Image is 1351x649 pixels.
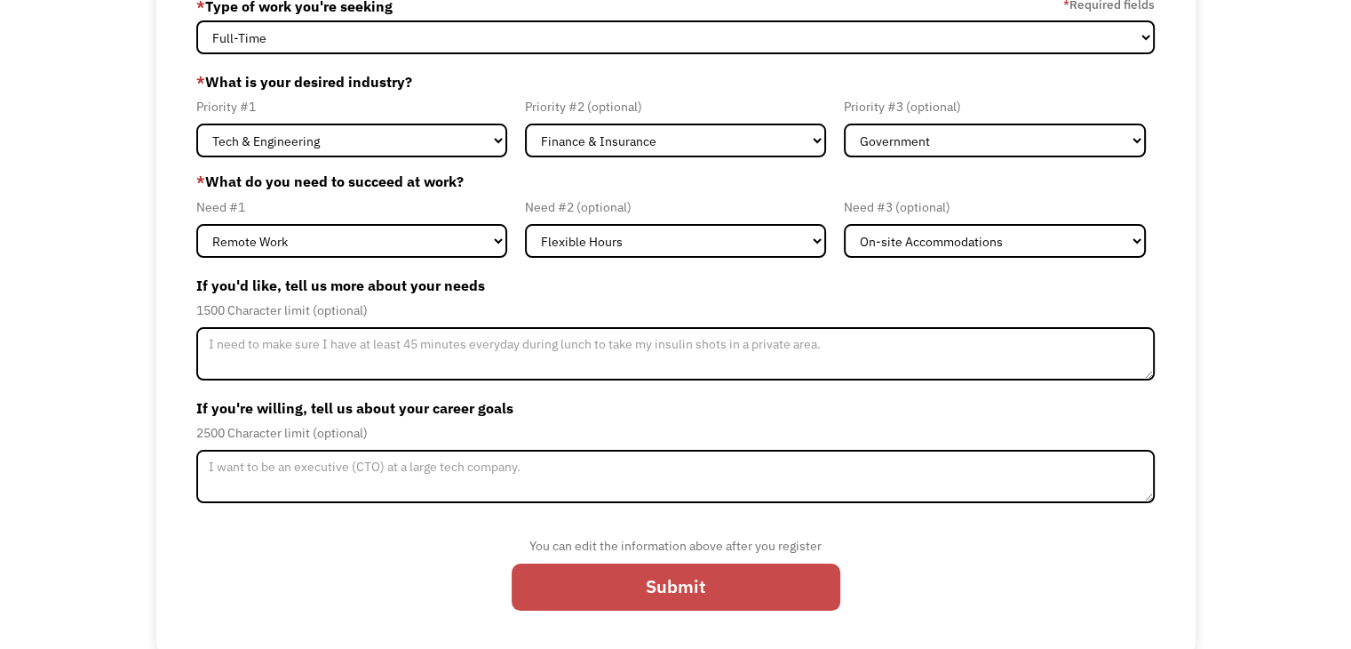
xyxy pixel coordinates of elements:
input: Submit [512,564,840,611]
div: 2500 Character limit (optional) [196,422,1155,444]
label: What is your desired industry? [196,68,1155,96]
div: Priority #3 (optional) [844,96,1146,117]
div: You can edit the information above after you register [512,535,840,557]
label: If you'd like, tell us more about your needs [196,271,1155,300]
label: If you're willing, tell us about your career goals [196,394,1155,422]
div: Priority #2 (optional) [525,96,827,117]
div: Need #3 (optional) [844,196,1146,218]
div: Need #2 (optional) [525,196,827,218]
div: Priority #1 [196,96,507,117]
div: Need #1 [196,196,507,218]
div: 1500 Character limit (optional) [196,300,1155,321]
label: What do you need to succeed at work? [196,171,1155,192]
